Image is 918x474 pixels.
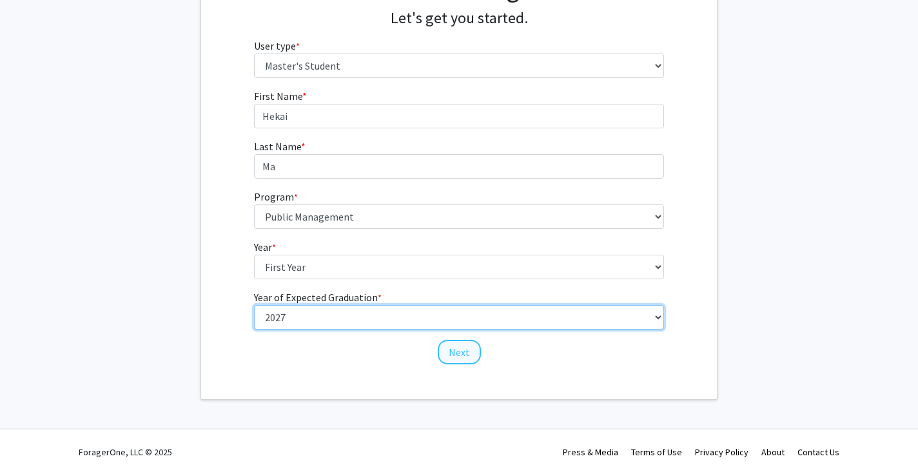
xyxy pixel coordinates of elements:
a: Privacy Policy [695,446,748,458]
label: Year of Expected Graduation [254,290,382,305]
a: About [761,446,785,458]
label: Program [254,189,298,204]
label: User type [254,38,300,54]
a: Contact Us [797,446,839,458]
span: First Name [254,90,302,103]
button: Next [438,340,481,364]
a: Terms of Use [631,446,682,458]
h4: Let's get you started. [254,9,665,28]
label: Year [254,239,276,255]
span: Last Name [254,140,301,153]
iframe: Chat [10,416,55,464]
a: Press & Media [563,446,618,458]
